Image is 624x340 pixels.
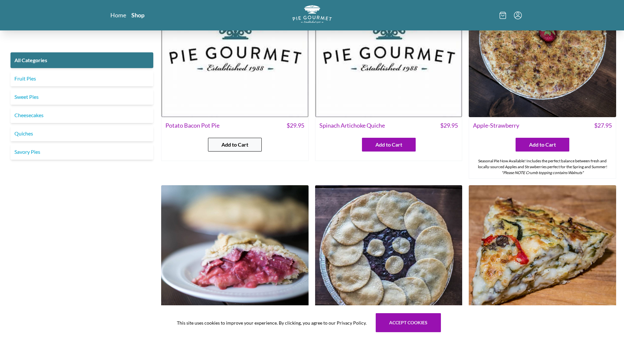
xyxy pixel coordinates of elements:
[10,144,153,160] a: Savory Pies
[221,141,248,149] span: Add to Cart
[516,138,569,152] button: Add to Cart
[208,138,262,152] button: Add to Cart
[375,141,402,149] span: Add to Cart
[469,155,616,178] div: Seasonal Pie Now Available! Includes the perfect balance between fresh and locally-sourced Apples...
[529,141,556,149] span: Add to Cart
[362,138,416,152] button: Add to Cart
[10,107,153,123] a: Cheesecakes
[319,121,385,130] span: Spinach Artichoke Quiche
[161,185,309,332] img: Strawberry-Rhubarb
[293,5,332,25] a: Logo
[287,121,304,130] span: $ 29.95
[514,11,522,19] button: Menu
[131,11,144,19] a: Shop
[110,11,126,19] a: Home
[594,121,612,130] span: $ 27.95
[10,126,153,141] a: Quiches
[501,170,584,175] em: *Please NOTE Crumb topping contains Walnuts*
[440,121,458,130] span: $ 29.95
[177,319,367,326] span: This site uses cookies to improve your experience. By clicking, you agree to our Privacy Policy.
[376,313,441,332] button: Accept cookies
[10,89,153,105] a: Sweet Pies
[315,185,463,332] img: Blueberry
[469,185,616,332] img: Zucchini Mushroom Quiche
[165,121,219,130] span: Potato Bacon Pot Pie
[293,5,332,23] img: logo
[473,121,519,130] span: Apple-Strawberry
[10,71,153,86] a: Fruit Pies
[10,52,153,68] a: All Categories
